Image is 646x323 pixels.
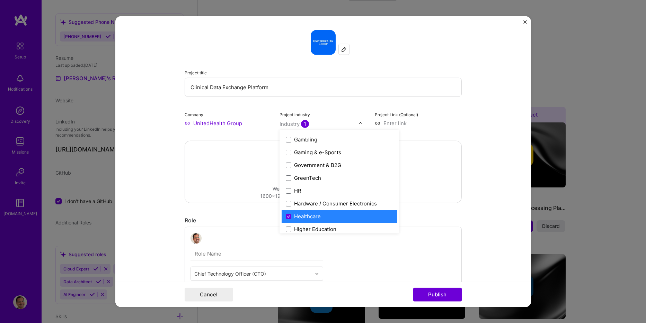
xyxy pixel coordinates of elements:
img: Edit [341,47,347,52]
div: Higher Education [294,225,336,233]
button: Publish [413,287,462,301]
div: GreenTech [294,174,321,182]
div: Role [185,217,462,224]
label: Project industry [280,112,310,117]
div: Edit [339,44,349,55]
img: Company logo [311,30,336,55]
div: Gaming & e-Sports [294,149,341,156]
label: Project title [185,70,207,75]
img: drop icon [315,271,319,276]
div: Healthcare [294,213,321,220]
div: Hardware / Consumer Electronics [294,200,377,207]
button: Close [523,20,527,28]
div: Drag and drop an image or Upload fileWe recommend uploading at least 4 images.1600x1200px or high... [185,141,462,203]
div: Gambling [294,136,317,143]
button: Cancel [185,287,233,301]
div: We recommend uploading at least 4 images. [260,185,386,192]
input: Enter the name of the project [185,78,462,97]
input: Role Name [191,247,323,261]
label: Company [185,112,203,117]
input: Enter link [375,120,462,127]
label: Project Link (Optional) [375,112,418,117]
div: 1600x1200px or higher recommended. Max 5MB each. [260,192,386,200]
input: Enter name or website [185,120,272,127]
span: 1 [301,120,309,128]
div: Industry [280,120,309,128]
div: Government & B2G [294,161,341,169]
img: drop icon [359,121,363,125]
div: HR [294,187,301,194]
